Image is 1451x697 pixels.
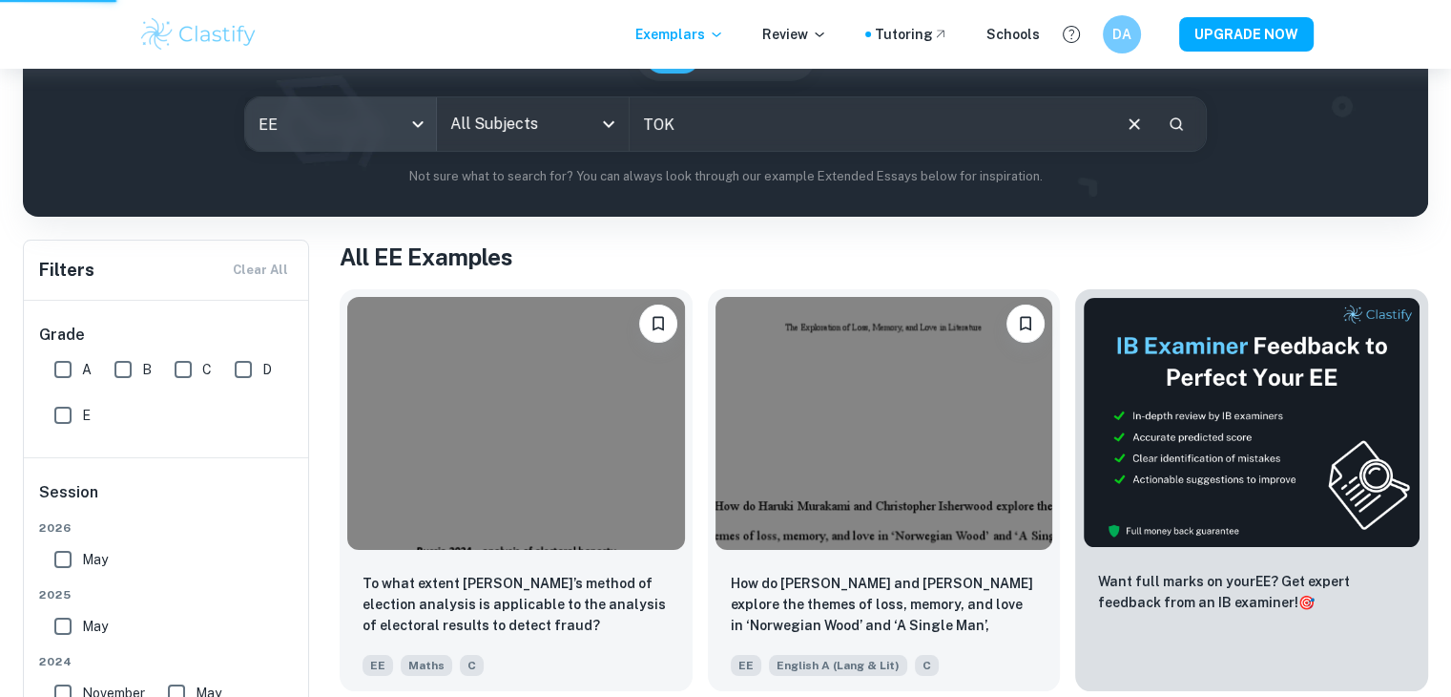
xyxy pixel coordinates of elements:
h6: Filters [39,257,94,284]
span: EE [731,655,761,676]
a: Schools [986,24,1040,45]
div: EE [245,97,436,151]
span: Maths [401,655,452,676]
input: E.g. player arrangements, enthalpy of combustion, analysis of a big city... [630,97,1109,151]
p: Want full marks on your EE ? Get expert feedback from an IB examiner! [1098,571,1405,613]
button: Help and Feedback [1055,18,1088,51]
span: May [82,616,108,637]
span: A [82,359,92,380]
button: DA [1103,15,1141,53]
img: English A (Lang & Lit) EE example thumbnail: How do Haruki Murakami and Christopher I [715,297,1053,550]
h6: Grade [39,324,295,347]
span: EE [363,655,393,676]
span: C [915,655,939,676]
button: Bookmark [639,305,677,343]
span: 2026 [39,519,295,537]
h1: All EE Examples [340,240,1428,274]
a: Tutoring [875,24,948,45]
a: ThumbnailWant full marks on yourEE? Get expert feedback from an IB examiner! [1075,289,1428,691]
p: To what extent Shpilkin’s method of election analysis is applicable to the analysis of electoral ... [363,573,670,636]
h6: Session [39,481,295,519]
button: UPGRADE NOW [1179,17,1314,52]
span: 🎯 [1298,595,1315,610]
a: BookmarkTo what extent Shpilkin’s method of election analysis is applicable to the analysis of el... [340,289,693,691]
span: English A (Lang & Lit) [769,655,907,676]
span: May [82,549,108,570]
button: Clear [1116,106,1152,142]
img: Thumbnail [1083,297,1420,548]
span: E [82,405,91,426]
h6: DA [1110,24,1132,45]
span: C [460,655,484,676]
span: C [202,359,212,380]
button: Bookmark [1006,305,1045,343]
p: Not sure what to search for? You can always look through our example Extended Essays below for in... [38,167,1413,186]
p: How do Haruki Murakami and Christopher Isherwood explore the themes of loss, memory, and love in ... [731,573,1038,638]
span: 2025 [39,586,295,603]
img: Clastify logo [138,15,259,53]
p: Exemplars [635,24,724,45]
a: BookmarkHow do Haruki Murakami and Christopher Isherwood explore the themes of loss, memory, and ... [708,289,1061,691]
p: Review [762,24,827,45]
span: B [142,359,152,380]
button: Open [595,111,622,137]
img: Maths EE example thumbnail: To what extent Shpilkin’s method of elec [347,297,685,550]
button: Search [1160,108,1192,140]
span: 2024 [39,653,295,670]
span: D [262,359,272,380]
